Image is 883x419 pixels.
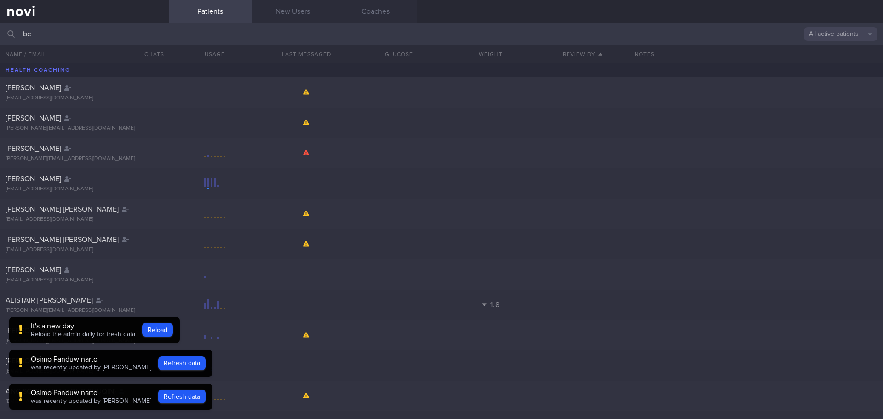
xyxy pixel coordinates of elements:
[6,236,119,243] span: [PERSON_NAME] [PERSON_NAME]
[6,125,163,132] div: [PERSON_NAME][EMAIL_ADDRESS][DOMAIN_NAME]
[31,388,151,397] div: Osimo Panduwinarto
[6,206,119,213] span: [PERSON_NAME] [PERSON_NAME]
[6,266,61,274] span: [PERSON_NAME]
[6,327,61,334] span: [PERSON_NAME]
[31,355,151,364] div: Osimo Panduwinarto
[6,145,61,152] span: [PERSON_NAME]
[6,277,163,284] div: [EMAIL_ADDRESS][DOMAIN_NAME]
[158,390,206,403] button: Refresh data
[6,115,61,122] span: [PERSON_NAME]
[629,45,883,63] div: Notes
[6,357,61,365] span: [PERSON_NAME]
[31,398,151,404] span: was recently updated by [PERSON_NAME]
[6,388,116,395] span: ANG SOCK KHIM (HONG SHUQIN)
[6,247,163,253] div: [EMAIL_ADDRESS][DOMAIN_NAME]
[6,95,163,102] div: [EMAIL_ADDRESS][DOMAIN_NAME]
[445,45,537,63] button: Weight
[6,216,163,223] div: [EMAIL_ADDRESS][DOMAIN_NAME]
[31,331,135,338] span: Reload the admin daily for fresh data
[6,338,163,344] div: [PERSON_NAME][EMAIL_ADDRESS][DOMAIN_NAME]
[353,45,445,63] button: Glucose
[6,186,163,193] div: [EMAIL_ADDRESS][DOMAIN_NAME]
[804,27,877,41] button: All active patients
[6,84,61,92] span: [PERSON_NAME]
[6,175,61,183] span: [PERSON_NAME]
[158,356,206,370] button: Refresh data
[132,45,169,63] button: Chats
[6,297,93,304] span: ALISTAIR [PERSON_NAME]
[6,368,163,375] div: [EMAIL_ADDRESS][DOMAIN_NAME]
[6,155,163,162] div: [PERSON_NAME][EMAIL_ADDRESS][DOMAIN_NAME]
[6,307,163,314] div: [PERSON_NAME][EMAIL_ADDRESS][DOMAIN_NAME]
[261,45,353,63] button: Last Messaged
[31,364,151,371] span: was recently updated by [PERSON_NAME]
[537,45,629,63] button: Review By
[490,301,499,309] span: 1.8
[6,398,163,405] div: [EMAIL_ADDRESS][DOMAIN_NAME]
[169,45,261,63] div: Usage
[142,323,173,337] button: Reload
[31,321,135,331] div: It's a new day!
